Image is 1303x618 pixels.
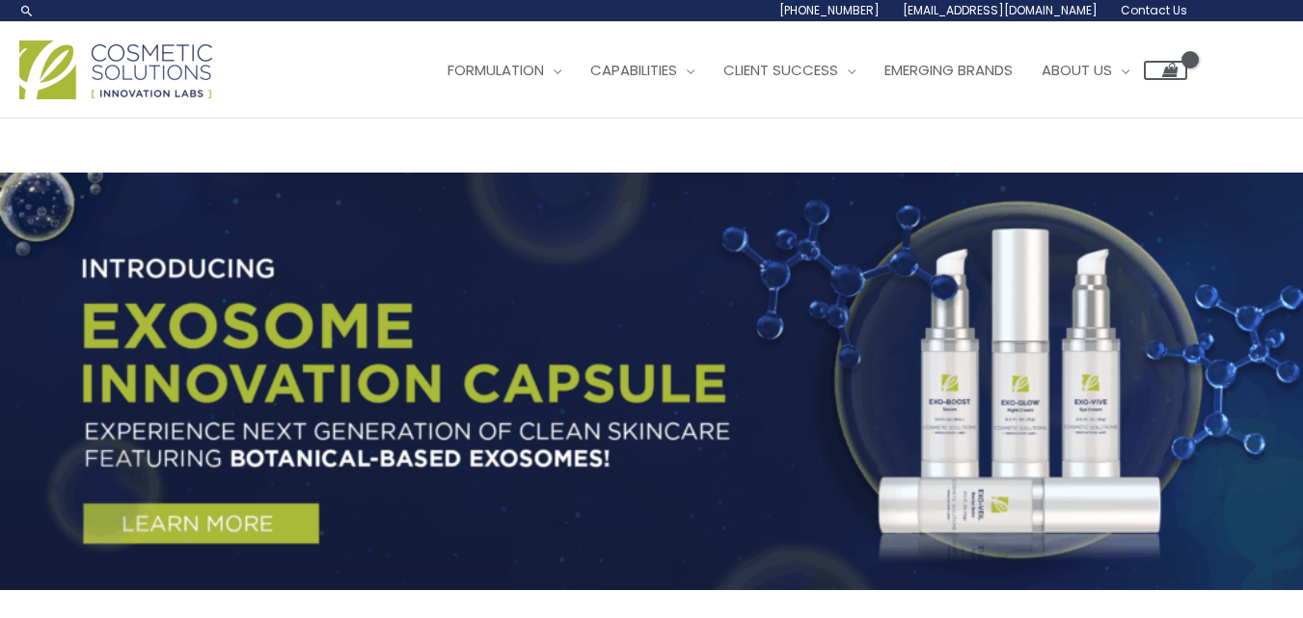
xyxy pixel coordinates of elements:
a: About Us [1027,41,1144,99]
img: Cosmetic Solutions Logo [19,40,212,99]
span: [PHONE_NUMBER] [779,2,880,18]
span: About Us [1042,60,1112,80]
span: [EMAIL_ADDRESS][DOMAIN_NAME] [903,2,1098,18]
a: Search icon link [19,3,35,18]
a: Client Success [709,41,870,99]
nav: Site Navigation [419,41,1187,99]
span: Capabilities [590,60,677,80]
a: Emerging Brands [870,41,1027,99]
a: View Shopping Cart, empty [1144,61,1187,80]
span: Emerging Brands [884,60,1013,80]
span: Client Success [723,60,838,80]
span: Contact Us [1121,2,1187,18]
a: Capabilities [576,41,709,99]
a: Formulation [433,41,576,99]
span: Formulation [448,60,544,80]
